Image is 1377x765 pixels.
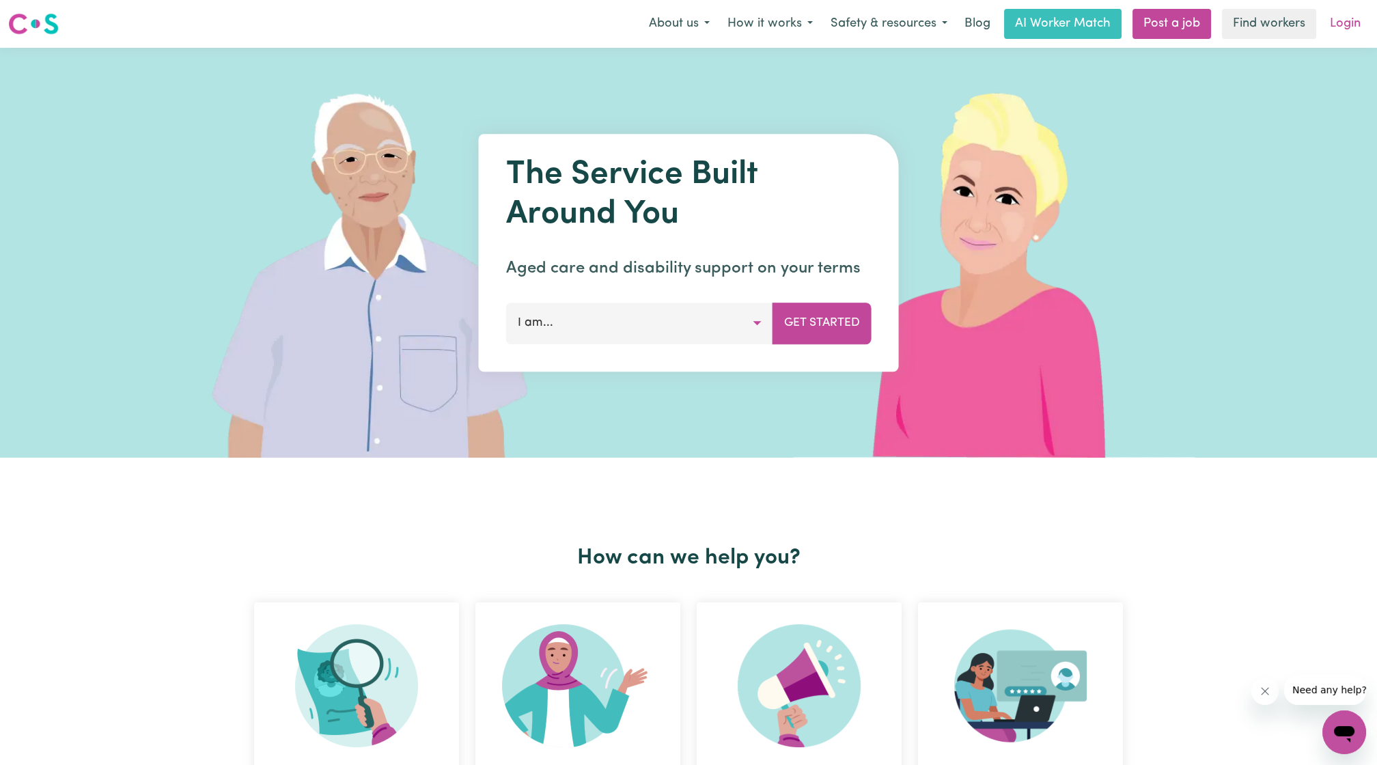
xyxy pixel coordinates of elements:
[506,156,872,234] h1: The Service Built Around You
[8,12,59,36] img: Careseekers logo
[1132,9,1211,39] a: Post a job
[1222,9,1316,39] a: Find workers
[738,624,861,747] img: Refer
[8,8,59,40] a: Careseekers logo
[506,256,872,281] p: Aged care and disability support on your terms
[1322,9,1369,39] a: Login
[1322,710,1366,754] iframe: Button to launch messaging window
[954,624,1087,747] img: Provider
[1284,675,1366,705] iframe: Message from company
[8,10,83,20] span: Need any help?
[773,303,872,344] button: Get Started
[502,624,654,747] img: Become Worker
[295,624,418,747] img: Search
[822,10,956,38] button: Safety & resources
[1251,678,1279,705] iframe: Close message
[719,10,822,38] button: How it works
[640,10,719,38] button: About us
[956,9,999,39] a: Blog
[1004,9,1122,39] a: AI Worker Match
[506,303,773,344] button: I am...
[246,545,1131,571] h2: How can we help you?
